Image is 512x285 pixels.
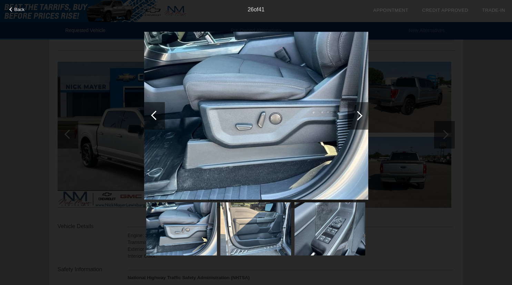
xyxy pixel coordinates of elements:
[294,202,365,255] img: 28.jpg
[373,8,408,13] a: Appointment
[144,32,368,200] img: 26.jpg
[258,7,264,12] span: 41
[220,202,291,255] img: 27.jpg
[422,8,468,13] a: Credit Approved
[14,7,25,12] span: Back
[248,7,254,12] span: 26
[482,8,505,13] a: Trade-In
[146,202,217,255] img: 26.jpg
